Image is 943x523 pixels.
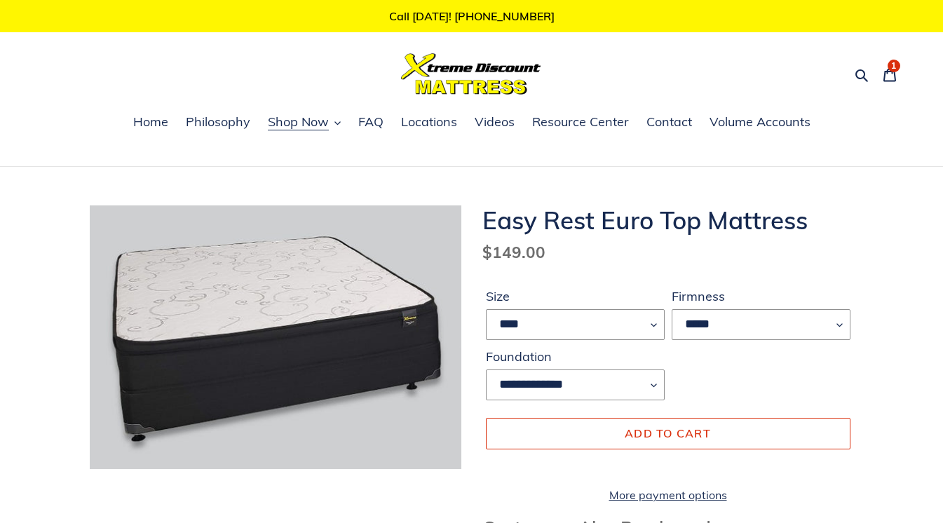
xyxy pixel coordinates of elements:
[358,114,384,130] span: FAQ
[482,205,854,235] h1: Easy Rest Euro Top Mattress
[486,347,665,366] label: Foundation
[672,287,850,306] label: Firmness
[710,114,810,130] span: Volume Accounts
[394,112,464,133] a: Locations
[351,112,391,133] a: FAQ
[639,112,699,133] a: Contact
[703,112,818,133] a: Volume Accounts
[891,62,896,70] span: 1
[401,114,457,130] span: Locations
[179,112,257,133] a: Philosophy
[126,112,175,133] a: Home
[482,242,545,262] span: $149.00
[625,426,711,440] span: Add to cart
[468,112,522,133] a: Videos
[532,114,629,130] span: Resource Center
[268,114,329,130] span: Shop Now
[486,418,850,449] button: Add to cart
[486,287,665,306] label: Size
[133,114,168,130] span: Home
[875,57,904,90] a: 1
[261,112,348,133] button: Shop Now
[486,487,850,503] a: More payment options
[186,114,250,130] span: Philosophy
[525,112,636,133] a: Resource Center
[475,114,515,130] span: Videos
[646,114,692,130] span: Contact
[401,53,541,95] img: Xtreme Discount Mattress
